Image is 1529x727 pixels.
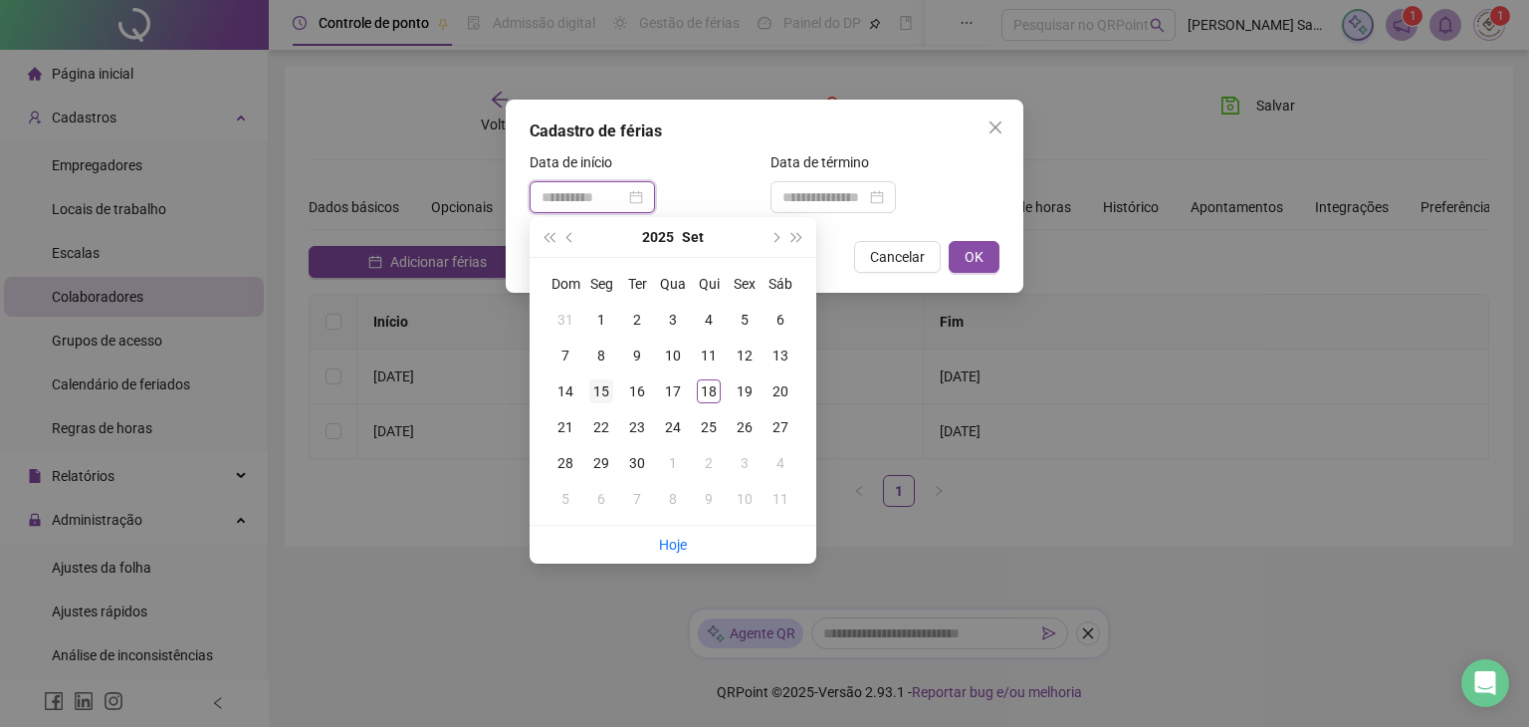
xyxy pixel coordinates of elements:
[553,415,577,439] div: 21
[583,338,619,373] td: 2025-09-08
[619,338,655,373] td: 2025-09-09
[589,379,613,403] div: 15
[583,445,619,481] td: 2025-09-29
[625,487,649,511] div: 7
[619,373,655,409] td: 2025-09-16
[727,409,763,445] td: 2025-09-26
[763,445,798,481] td: 2025-10-04
[655,409,691,445] td: 2025-09-24
[854,241,941,273] button: Cancelar
[583,266,619,302] th: Seg
[625,308,649,332] div: 2
[547,445,583,481] td: 2025-09-28
[768,344,792,367] div: 13
[553,344,577,367] div: 7
[1461,659,1509,707] div: Open Intercom Messenger
[697,415,721,439] div: 25
[733,487,757,511] div: 10
[682,217,704,257] button: month panel
[589,308,613,332] div: 1
[583,409,619,445] td: 2025-09-22
[583,373,619,409] td: 2025-09-15
[661,451,685,475] div: 1
[691,266,727,302] th: Qui
[659,537,687,553] a: Hoje
[768,379,792,403] div: 20
[768,308,792,332] div: 6
[547,409,583,445] td: 2025-09-21
[619,302,655,338] td: 2025-09-02
[733,415,757,439] div: 26
[691,409,727,445] td: 2025-09-25
[691,445,727,481] td: 2025-10-02
[697,451,721,475] div: 2
[625,379,649,403] div: 16
[870,246,925,268] span: Cancelar
[733,451,757,475] div: 3
[530,151,625,173] label: Data de início
[786,217,808,257] button: super-next-year
[655,373,691,409] td: 2025-09-17
[733,308,757,332] div: 5
[697,308,721,332] div: 4
[697,379,721,403] div: 18
[697,487,721,511] div: 9
[763,409,798,445] td: 2025-09-27
[763,266,798,302] th: Sáb
[553,308,577,332] div: 31
[655,302,691,338] td: 2025-09-03
[589,344,613,367] div: 8
[538,217,559,257] button: super-prev-year
[763,481,798,517] td: 2025-10-11
[589,487,613,511] div: 6
[661,415,685,439] div: 24
[661,487,685,511] div: 8
[768,451,792,475] div: 4
[559,217,581,257] button: prev-year
[949,241,999,273] button: OK
[661,344,685,367] div: 10
[763,302,798,338] td: 2025-09-06
[655,266,691,302] th: Qua
[733,379,757,403] div: 19
[589,451,613,475] div: 29
[727,373,763,409] td: 2025-09-19
[655,338,691,373] td: 2025-09-10
[697,344,721,367] div: 11
[768,487,792,511] div: 11
[619,445,655,481] td: 2025-09-30
[625,415,649,439] div: 23
[727,266,763,302] th: Sex
[764,217,785,257] button: next-year
[619,266,655,302] th: Ter
[727,481,763,517] td: 2025-10-10
[625,344,649,367] div: 9
[583,481,619,517] td: 2025-10-06
[691,481,727,517] td: 2025-10-09
[763,338,798,373] td: 2025-09-13
[553,487,577,511] div: 5
[642,217,674,257] button: year panel
[547,302,583,338] td: 2025-08-31
[655,481,691,517] td: 2025-10-08
[965,246,983,268] span: OK
[553,379,577,403] div: 14
[661,308,685,332] div: 3
[727,445,763,481] td: 2025-10-03
[655,445,691,481] td: 2025-10-01
[547,338,583,373] td: 2025-09-07
[691,338,727,373] td: 2025-09-11
[553,451,577,475] div: 28
[619,409,655,445] td: 2025-09-23
[547,481,583,517] td: 2025-10-05
[583,302,619,338] td: 2025-09-01
[625,451,649,475] div: 30
[691,302,727,338] td: 2025-09-04
[770,151,882,173] label: Data de término
[530,120,999,143] div: Cadastro de férias
[661,379,685,403] div: 17
[727,302,763,338] td: 2025-09-05
[547,373,583,409] td: 2025-09-14
[733,344,757,367] div: 12
[619,481,655,517] td: 2025-10-07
